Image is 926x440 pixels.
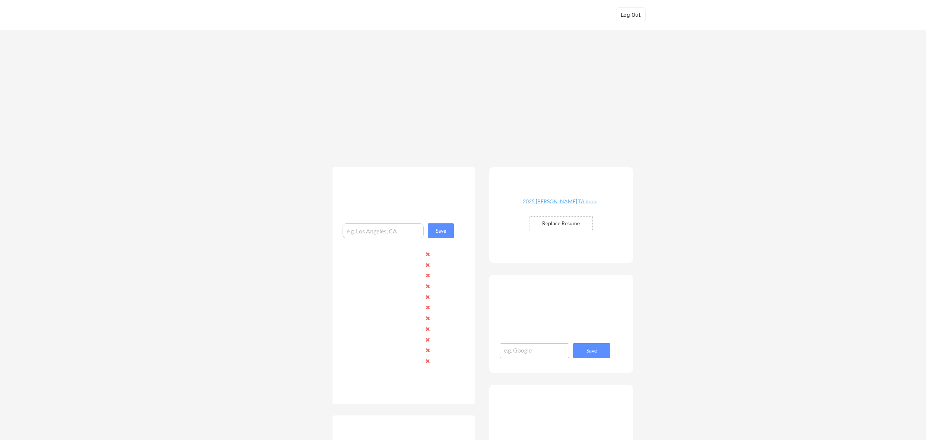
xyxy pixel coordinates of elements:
input: e.g. Los Angeles, CA [343,223,424,238]
a: 2025 [PERSON_NAME] TA.docx [516,199,604,210]
div: 2025 [PERSON_NAME] TA.docx [516,199,604,204]
button: Save [573,343,610,358]
button: Save [428,223,454,238]
button: Log Out [616,7,646,22]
